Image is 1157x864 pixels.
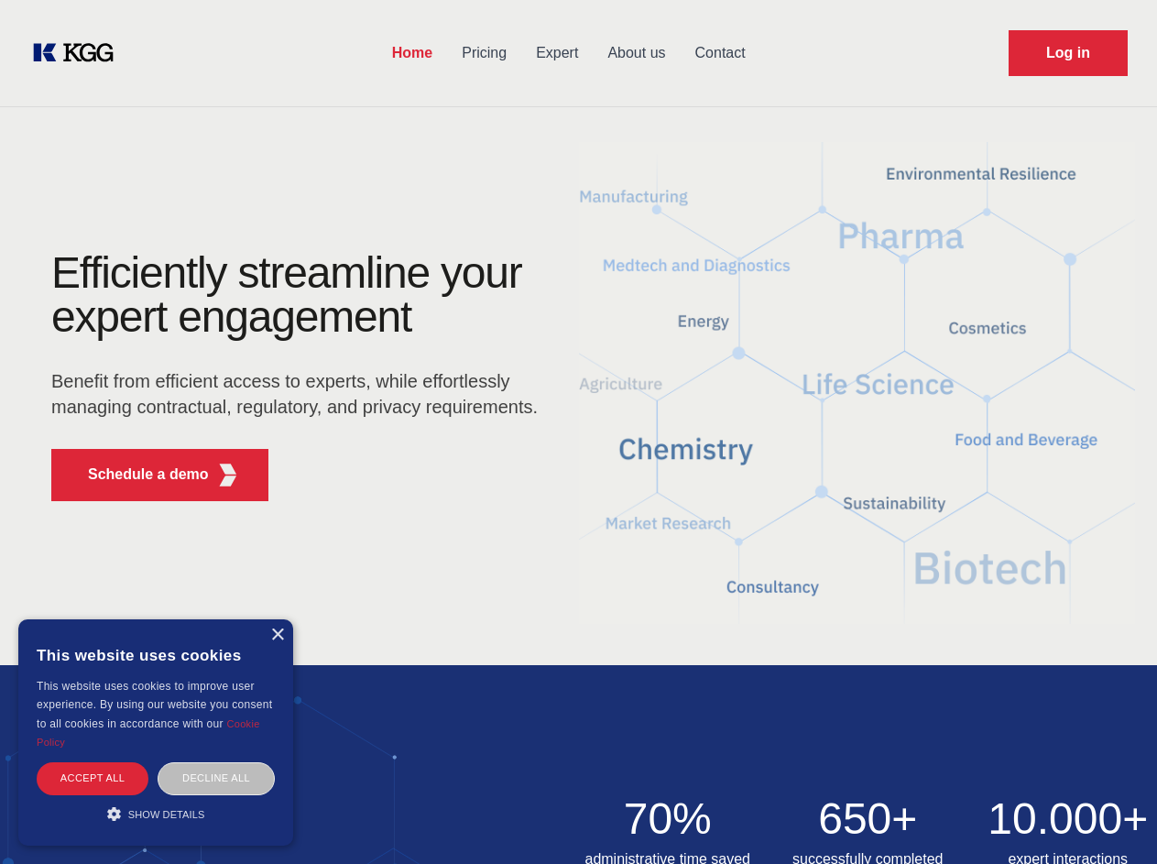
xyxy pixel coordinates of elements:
a: Home [377,29,447,77]
div: Close [270,629,284,642]
p: Benefit from efficient access to experts, while effortlessly managing contractual, regulatory, an... [51,368,550,420]
a: Pricing [447,29,521,77]
a: Contact [681,29,760,77]
h2: 70% [579,797,758,841]
h1: Efficiently streamline your expert engagement [51,251,550,339]
p: Schedule a demo [88,464,209,486]
a: Request Demo [1009,30,1128,76]
div: Accept all [37,762,148,794]
img: KGG Fifth Element RED [579,119,1136,647]
div: Decline all [158,762,275,794]
a: Cookie Policy [37,718,260,748]
span: This website uses cookies to improve user experience. By using our website you consent to all coo... [37,680,272,730]
span: Show details [128,809,205,820]
img: KGG Fifth Element RED [216,464,239,487]
button: Schedule a demoKGG Fifth Element RED [51,449,268,501]
a: About us [593,29,680,77]
a: Expert [521,29,593,77]
h2: 650+ [779,797,957,841]
div: Show details [37,804,275,823]
div: This website uses cookies [37,633,275,677]
a: KOL Knowledge Platform: Talk to Key External Experts (KEE) [29,38,128,68]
